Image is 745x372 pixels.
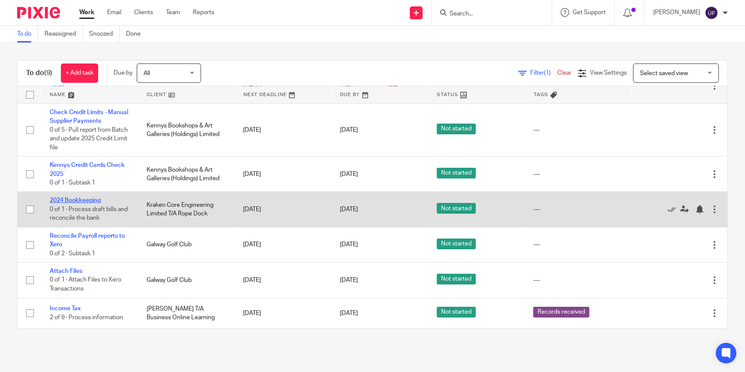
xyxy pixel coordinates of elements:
span: [DATE] [340,277,358,283]
span: [DATE] [340,206,358,212]
a: Kennys Credit Cards Check 2025 [50,162,125,177]
span: 0 of 5 · Pull report from Batch and update 2025 Credit Limit file [50,127,128,151]
td: Galway Golf Club [138,227,235,262]
span: 0 of 1 · Attach Files to Xero Transactions [50,277,121,292]
span: Filter [530,70,557,76]
a: Check Credit Limits - Manual Supplier Payments [50,109,128,124]
div: --- [533,276,622,284]
span: View Settings [590,70,627,76]
td: Galway Golf Club [138,263,235,298]
a: Done [126,26,147,42]
span: [DATE] [340,171,358,177]
div: --- [533,126,622,134]
span: [DATE] [340,310,358,316]
td: [DATE] [234,227,331,262]
input: Search [449,10,526,18]
span: Not started [437,203,476,214]
div: --- [533,205,622,214]
span: Not started [437,168,476,178]
span: Select saved view [640,70,688,76]
span: Records received [533,307,589,318]
a: Reassigned [45,26,83,42]
td: [DATE] [234,298,331,328]
span: [DATE] [340,242,358,248]
td: [PERSON_NAME] T/A Business Online Learning [138,298,235,328]
span: (9) [44,70,52,76]
a: Work [79,8,94,17]
p: [PERSON_NAME] [653,8,700,17]
span: (1) [544,70,551,76]
a: Snoozed [89,26,120,42]
p: Due by [114,69,132,77]
span: Tags [534,92,548,97]
span: [DATE] [340,127,358,133]
td: Kennys Bookshops & Art Galleries (Holdings) Limited [138,157,235,192]
a: + Add task [61,64,98,83]
a: Reconcile Payroll reports to Xero [50,233,125,248]
span: 2 of 9 · Process information [50,315,123,321]
td: Kraken Core Engineering Limited T/A Rope Dock [138,192,235,227]
img: Pixie [17,7,60,18]
td: [DATE] [234,157,331,192]
span: All [144,70,150,76]
a: Team [166,8,180,17]
span: 0 of 1 · Process draft bills and reconcile the bank [50,206,128,221]
td: Kennys Bookshops & Art Galleries (Holdings) Limited [138,103,235,156]
a: To do [17,26,38,42]
a: Income Tax [50,305,81,312]
span: Get Support [573,9,606,15]
a: 2024 Bookkeeping [50,197,101,203]
a: Mark as done [667,205,680,214]
img: svg%3E [705,6,718,20]
div: --- [533,170,622,178]
td: [DATE] [234,263,331,298]
a: Email [107,8,121,17]
a: Reports [193,8,214,17]
td: [DATE] [234,103,331,156]
div: --- [533,240,622,249]
span: 0 of 1 · Subtask 1 [50,180,95,186]
a: Clear [557,70,571,76]
span: 0 of 2 · Subtask 1 [50,251,95,257]
td: [DATE] [234,192,331,227]
a: Attach Files [50,268,82,274]
span: Not started [437,274,476,284]
span: Not started [437,124,476,134]
span: Not started [437,239,476,249]
a: Clients [134,8,153,17]
h1: To do [26,69,52,78]
span: Not started [437,307,476,318]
